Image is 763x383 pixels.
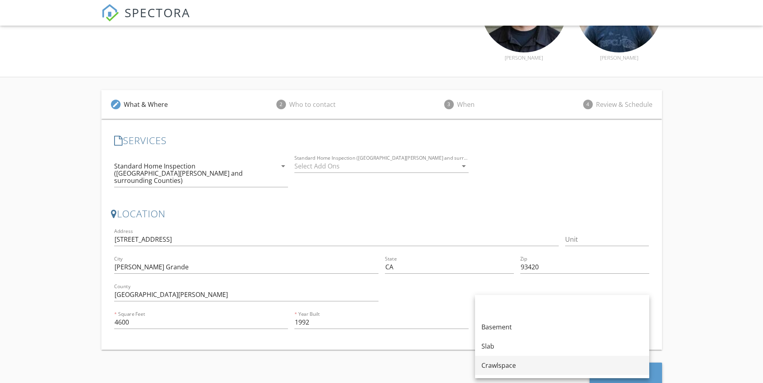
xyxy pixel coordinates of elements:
a: SPECTORA [101,11,190,28]
h3: SERVICES [114,135,649,146]
div: Review & Schedule [596,100,652,109]
div: What & Where [124,100,168,109]
div: When [457,100,475,109]
a: [PERSON_NAME] [576,46,662,61]
span: 3 [444,100,454,109]
h3: LOCATION [111,208,652,219]
div: Basement [481,322,643,332]
div: [PERSON_NAME] [576,54,662,61]
span: 2 [276,100,286,109]
div: Standard Home Inspection ([GEOGRAPHIC_DATA][PERSON_NAME] and surrounding Counties) [114,162,261,184]
div: Who to contact [289,100,336,109]
div: [PERSON_NAME] [481,54,567,61]
div: Slab [481,341,643,351]
img: The Best Home Inspection Software - Spectora [101,4,119,22]
span: SPECTORA [125,4,190,21]
span: 4 [583,100,593,109]
i: edit [112,101,119,108]
a: [PERSON_NAME] [481,46,567,61]
i: arrow_drop_down [459,161,469,171]
div: Crawlspace [481,361,643,370]
i: arrow_drop_down [278,161,288,171]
